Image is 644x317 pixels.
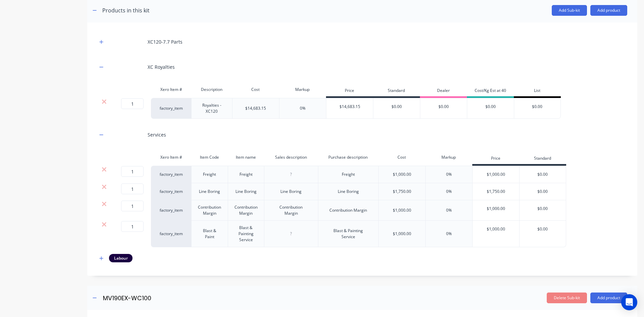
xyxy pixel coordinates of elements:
input: ? [121,183,144,194]
div: $0.00 [520,221,566,237]
div: 0% [446,189,452,195]
button: Add product [590,293,627,303]
div: Price [472,152,519,166]
div: 0% [300,105,306,111]
div: Xero Item # [151,151,191,164]
div: XC120-7.7 Parts [148,38,182,45]
input: Enter sub-kit name [102,293,221,303]
div: Contribution Margin [193,203,226,218]
div: factory_item [151,221,191,247]
div: $0.00 [467,98,514,115]
div: Line Boring [193,187,226,196]
div: Blast & Painting Service [229,223,263,244]
div: $1,000.00 [393,171,411,177]
input: ? [121,98,144,109]
div: $1,000.00 [473,200,520,217]
input: ? [121,166,144,177]
div: Xero Item # [151,83,191,96]
div: $0.00 [373,98,420,115]
div: $1,000.00 [473,221,520,237]
div: Contribution Margin [267,203,315,218]
div: Cost [378,151,425,164]
div: Item Code [191,151,228,164]
div: Markup [279,83,326,96]
div: Freight [193,170,226,179]
div: Item name [228,151,264,164]
div: XC Royalties [148,63,175,70]
div: Labour [109,254,132,262]
div: $14,683.15 [245,105,266,111]
div: 0% [446,171,452,177]
button: Add Sub-kit [552,5,587,16]
button: Delete Sub-kit [547,293,587,303]
div: 0% [446,207,452,213]
div: Freight [229,170,263,179]
div: Price [326,85,373,98]
div: Products in this kit [102,6,150,14]
div: Sales description [264,151,318,164]
div: Cost/Kg Est at 40 [467,85,514,98]
div: $0.00 [514,98,560,115]
div: Standard [373,85,420,98]
div: $14,683.15 [326,98,373,115]
div: $0.00 [420,98,467,115]
div: $1,000.00 [393,207,411,213]
div: $0.00 [520,183,566,200]
div: Blast & Painting Service [321,226,376,241]
div: Description [191,83,232,96]
div: $1,000.00 [473,166,520,183]
div: factory_item [151,183,191,200]
div: $0.00 [520,200,566,217]
div: Freight [331,170,365,179]
input: ? [121,201,144,211]
div: 0% [446,231,452,237]
div: Markup [425,151,472,164]
div: Dealer [420,85,467,98]
div: factory_item [151,98,191,119]
div: factory_item [151,166,191,183]
div: Line Boring [274,187,308,196]
div: Contribution Margin [324,206,372,215]
div: Standard [519,152,566,166]
div: Services [148,131,166,138]
div: Blast & Paint [193,226,226,241]
div: List [514,85,561,98]
div: $1,750.00 [473,183,520,200]
div: $0.00 [520,166,566,183]
div: $1,000.00 [393,231,411,237]
div: factory_item [151,200,191,221]
input: ? [121,221,144,232]
div: Royalties - XC120 [194,101,229,116]
div: Contribution Margin [229,203,263,218]
div: Line Boring [331,187,365,196]
div: Cost [232,83,279,96]
div: Purchase description [318,151,378,164]
button: Add product [590,5,627,16]
div: $1,750.00 [393,189,411,195]
div: Line Boring [229,187,263,196]
div: Open Intercom Messenger [621,294,637,310]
